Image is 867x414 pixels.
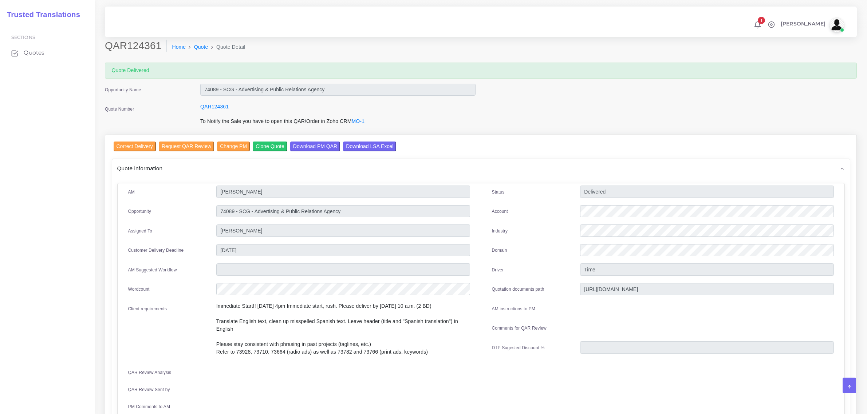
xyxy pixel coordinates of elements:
[829,17,844,32] img: avatar
[112,159,850,178] div: Quote information
[208,43,245,51] li: Quote Detail
[2,9,80,21] a: Trusted Translations
[492,286,544,292] label: Quotation documents path
[217,142,250,151] input: Change PM
[159,142,214,151] input: Request QAR Review
[105,87,141,93] label: Opportunity Name
[195,118,481,130] div: To Notify the Sale you have to open this QAR/Order in Zoho CRM
[253,142,287,151] input: Clone Quote
[128,369,172,376] label: QAR Review Analysis
[492,247,507,254] label: Domain
[128,386,170,393] label: QAR Review Sent by
[128,208,151,215] label: Opportunity
[194,43,208,51] a: Quote
[128,403,170,410] label: PM Comments to AM
[751,21,764,29] a: 1
[200,104,229,110] a: QAR124361
[5,45,89,60] a: Quotes
[128,228,153,234] label: Assigned To
[290,142,340,151] input: Download PM QAR
[128,286,150,292] label: Wordcount
[24,49,44,57] span: Quotes
[11,35,35,40] span: Sections
[343,142,396,151] input: Download LSA Excel
[117,164,163,172] span: Quote information
[128,247,184,254] label: Customer Delivery Deadline
[492,228,508,234] label: Industry
[492,345,545,351] label: DTP Sugested Discount %
[128,267,177,273] label: AM Suggested Workflow
[172,43,186,51] a: Home
[492,306,536,312] label: AM instructions to PM
[128,189,135,195] label: AM
[492,325,547,331] label: Comments for QAR Review
[105,106,134,112] label: Quote Number
[352,118,365,124] a: MO-1
[216,224,470,237] input: pm
[781,21,825,26] span: [PERSON_NAME]
[492,267,504,273] label: Driver
[114,142,156,151] input: Correct Delivery
[492,208,508,215] label: Account
[105,63,857,79] div: Quote Delivered
[216,302,470,356] p: Immediate Start!! [DATE] 4pm Immediate start, rush. Please deliver by [DATE] 10 a.m. (2 BD) Trans...
[128,306,167,312] label: Client requirements
[777,17,847,32] a: [PERSON_NAME]avatar
[105,40,167,52] h2: QAR124361
[2,10,80,19] h2: Trusted Translations
[758,17,765,24] span: 1
[492,189,505,195] label: Status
